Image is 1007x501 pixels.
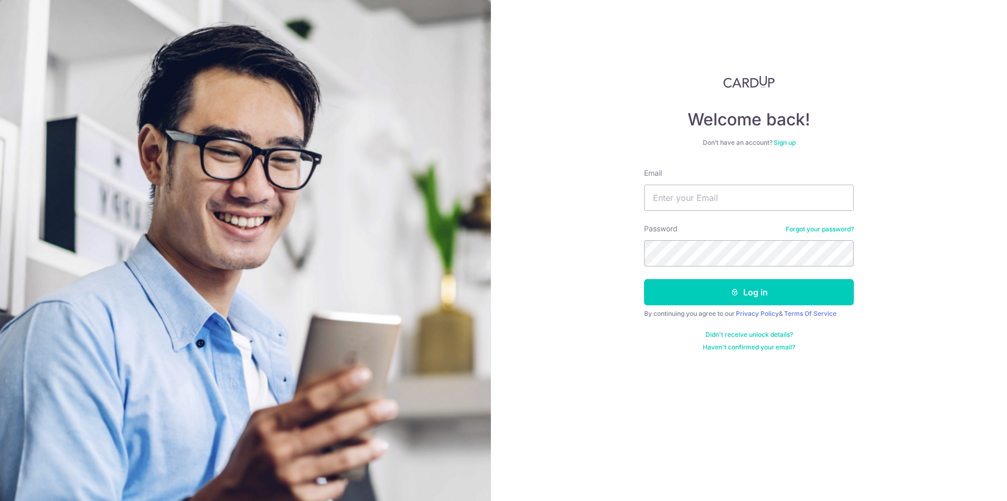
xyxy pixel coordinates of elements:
a: Forgot your password? [786,225,854,233]
input: Enter your Email [644,185,854,211]
a: Sign up [774,138,796,146]
img: CardUp Logo [723,76,775,88]
label: Password [644,223,678,234]
div: Don’t have an account? [644,138,854,147]
h4: Welcome back! [644,109,854,130]
a: Didn't receive unlock details? [705,331,793,339]
button: Log in [644,279,854,305]
label: Email [644,168,662,178]
a: Haven't confirmed your email? [703,343,795,351]
a: Terms Of Service [784,310,837,317]
a: Privacy Policy [736,310,779,317]
div: By continuing you agree to our & [644,310,854,318]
